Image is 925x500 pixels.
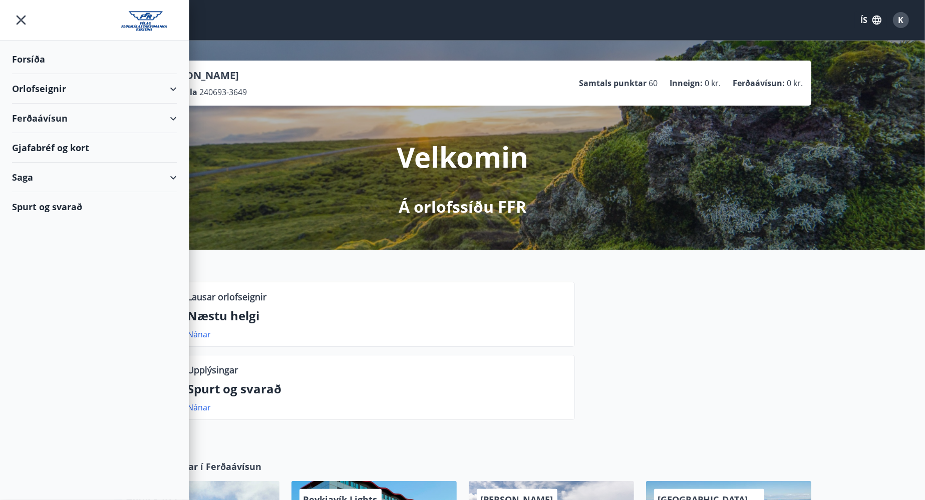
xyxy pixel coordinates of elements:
div: Spurt og svarað [12,192,177,221]
p: Upplýsingar [188,363,238,376]
div: Orlofseignir [12,74,177,104]
p: Næstu helgi [188,307,566,324]
button: K [889,8,913,32]
span: 0 kr. [787,78,803,89]
p: Lausar orlofseignir [188,290,267,303]
span: Samstarfsaðilar í Ferðaávísun [126,460,262,473]
button: ÍS [855,11,887,29]
p: Inneign : [670,78,703,89]
span: 240693-3649 [200,87,247,98]
p: Ferðaávísun : [733,78,785,89]
p: Á orlofssíðu FFR [399,196,526,218]
div: Ferðaávísun [12,104,177,133]
p: [PERSON_NAME] [158,69,247,83]
p: Samtals punktar [579,78,647,89]
p: Velkomin [397,138,528,176]
a: Nánar [188,402,211,413]
p: Spurt og svarað [188,380,566,397]
a: Nánar [188,329,211,340]
button: menu [12,11,30,29]
img: union_logo [121,11,177,31]
div: Gjafabréf og kort [12,133,177,163]
div: Saga [12,163,177,192]
span: K [898,15,904,26]
span: 60 [649,78,658,89]
div: Forsíða [12,45,177,74]
span: 0 kr. [705,78,721,89]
